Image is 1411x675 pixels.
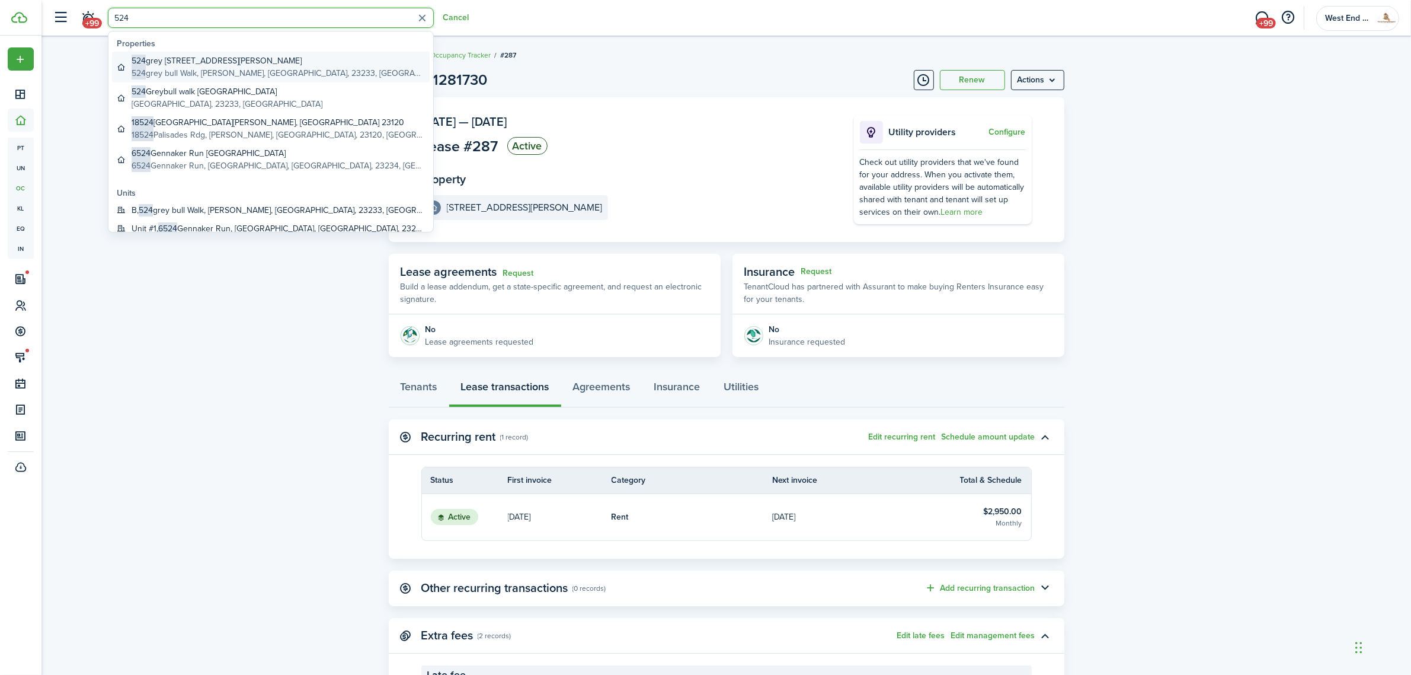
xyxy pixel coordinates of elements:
img: Agreement e-sign [401,326,420,345]
div: Check out utility providers that we've found for your address. When you activate them, available ... [860,156,1026,218]
input: Search for anything... [108,8,434,28]
div: Drag [1355,630,1362,666]
button: Schedule amount update [942,432,1035,442]
iframe: Chat Widget [1214,547,1411,675]
a: Messaging [1251,3,1274,33]
a: eq [8,218,34,238]
span: — [459,113,469,130]
table-subtitle: Monthly [996,518,1022,528]
a: Tenants [389,372,449,407]
button: Cancel [443,13,469,23]
span: 6524 [132,147,151,160]
span: Insurance [744,263,795,281]
button: Toggle accordion [1035,427,1055,447]
a: Unit #1,6524Gennaker Run, [GEOGRAPHIC_DATA], [GEOGRAPHIC_DATA], 23234, [GEOGRAPHIC_DATA] [112,219,430,238]
p: [DATE] [508,511,531,523]
div: No [769,323,846,336]
span: 18524 [132,116,153,129]
span: 524 [132,55,146,67]
panel-main-subtitle: (2 records) [478,631,511,641]
global-search-item-description: Gennaker Run, [GEOGRAPHIC_DATA], [GEOGRAPHIC_DATA], 23234, [GEOGRAPHIC_DATA] [132,160,425,172]
span: West End Property Management [1325,14,1372,23]
a: Agreements [561,372,642,407]
global-search-item-description: grey bull Walk, [PERSON_NAME], [GEOGRAPHIC_DATA], 23233, [GEOGRAPHIC_DATA] [132,67,425,79]
span: +99 [1256,18,1276,28]
button: Timeline [914,70,934,90]
panel-main-title: Extra fees [421,629,473,642]
table-info-title: Rent [612,511,629,523]
a: kl [8,198,34,218]
e-details-info-title: [STREET_ADDRESS][PERSON_NAME] [447,202,603,213]
p: Lease agreements requested [425,336,534,348]
a: $2,950.00Monthly [933,494,1031,540]
th: Next invoice [772,474,933,486]
panel-main-title: Property [421,173,466,186]
button: Add recurring transaction [925,581,1035,595]
button: Edit late fees [897,631,945,641]
h1: No.1281730 [412,69,488,91]
global-search-list-title: Properties [117,37,430,50]
p: TenantCloud has partnered with Assurant to make buying Renters Insurance easy for your tenants. [744,281,1052,305]
global-search-item-title: Unit #1, Gennaker Run, [GEOGRAPHIC_DATA], [GEOGRAPHIC_DATA], 23234, [GEOGRAPHIC_DATA] [132,222,425,235]
a: 524Greybull walk [GEOGRAPHIC_DATA][GEOGRAPHIC_DATA], 23233, [GEOGRAPHIC_DATA] [112,82,430,113]
button: Open menu [1011,70,1064,90]
global-search-item-title: B, grey bull Walk, [PERSON_NAME], [GEOGRAPHIC_DATA], 23233, [GEOGRAPHIC_DATA] [132,204,425,216]
button: Configure [989,128,1026,137]
status: Active [507,137,548,155]
a: oc [8,178,34,198]
a: Notifications [77,3,100,33]
a: Learn more [941,206,983,218]
panel-main-title: Recurring rent [421,430,496,444]
a: Request [503,269,534,278]
p: [DATE] [772,511,795,523]
button: Request [801,267,832,276]
global-search-item-description: Palisades Rdg, [PERSON_NAME], [GEOGRAPHIC_DATA], 23120, [GEOGRAPHIC_DATA] [132,129,425,141]
global-search-item-description: [GEOGRAPHIC_DATA], 23233, [GEOGRAPHIC_DATA] [132,98,322,110]
span: #287 [501,50,517,61]
a: in [8,238,34,259]
button: Toggle accordion [1035,626,1055,646]
img: TenantCloud [11,12,27,23]
a: pt [8,138,34,158]
table-info-title: $2,950.00 [984,505,1022,518]
a: 6524Gennaker Run [GEOGRAPHIC_DATA]6524Gennaker Run, [GEOGRAPHIC_DATA], [GEOGRAPHIC_DATA], 23234, ... [112,144,430,175]
span: Lease #287 [421,139,498,154]
span: 6524 [132,160,151,172]
button: Open sidebar [50,7,72,29]
panel-main-subtitle: (1 record) [500,432,529,442]
global-search-item-title: [GEOGRAPHIC_DATA][PERSON_NAME], [GEOGRAPHIC_DATA] 23120 [132,116,425,129]
global-search-list-title: Units [117,187,430,199]
a: 18524[GEOGRAPHIC_DATA][PERSON_NAME], [GEOGRAPHIC_DATA] 2312018524Palisades Rdg, [PERSON_NAME], [G... [112,113,430,144]
p: Build a lease addendum, get a state-specific agreement, and request an electronic signature. [401,281,709,305]
button: Edit recurring rent [869,432,936,442]
global-search-item-title: Gennaker Run [GEOGRAPHIC_DATA] [132,147,425,160]
a: 524grey [STREET_ADDRESS][PERSON_NAME]524grey bull Walk, [PERSON_NAME], [GEOGRAPHIC_DATA], 23233, ... [112,52,430,82]
img: West End Property Management [1377,9,1396,28]
th: Status [422,474,508,486]
span: 18524 [132,129,153,141]
button: Clear search [413,9,431,27]
button: Open resource center [1278,8,1298,28]
menu-btn: Actions [1011,70,1064,90]
panel-main-title: Other recurring transactions [421,581,568,595]
span: 524 [132,85,146,98]
panel-main-body: Toggle accordion [389,467,1064,559]
global-search-item-title: Greybull walk [GEOGRAPHIC_DATA] [132,85,322,98]
button: Edit management fees [951,631,1035,641]
a: Occupancy Tracker [431,50,491,61]
a: un [8,158,34,178]
a: [DATE] [508,494,612,540]
span: [DATE] [472,113,507,130]
a: Insurance [642,372,712,407]
panel-main-subtitle: (0 records) [572,583,606,594]
button: Toggle accordion [1035,578,1055,598]
span: +99 [82,18,102,28]
th: First invoice [508,474,612,486]
a: B,524grey bull Walk, [PERSON_NAME], [GEOGRAPHIC_DATA], 23233, [GEOGRAPHIC_DATA] [112,201,430,219]
p: Utility providers [889,125,986,139]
